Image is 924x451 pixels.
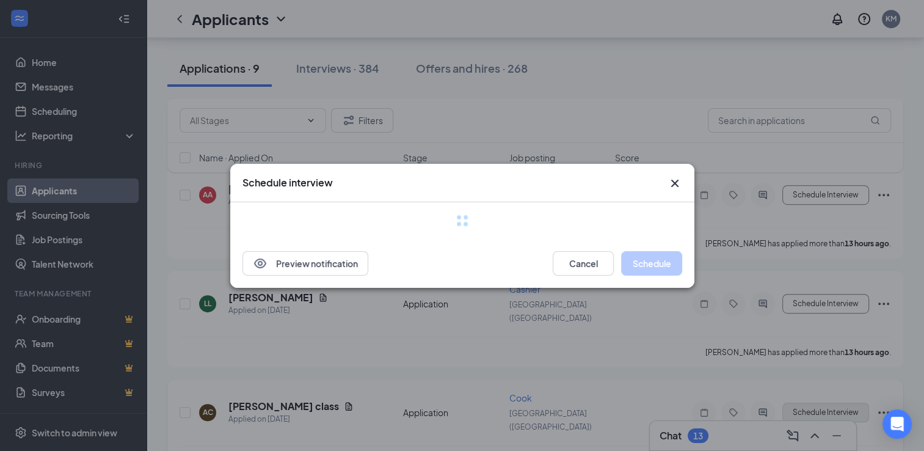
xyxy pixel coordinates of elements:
[553,251,614,276] button: Cancel
[668,176,682,191] button: Close
[882,409,912,439] div: Open Intercom Messenger
[668,176,682,191] svg: Cross
[253,256,267,271] svg: Eye
[621,251,682,276] button: Schedule
[242,176,333,189] h3: Schedule interview
[242,251,368,276] button: EyePreview notification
